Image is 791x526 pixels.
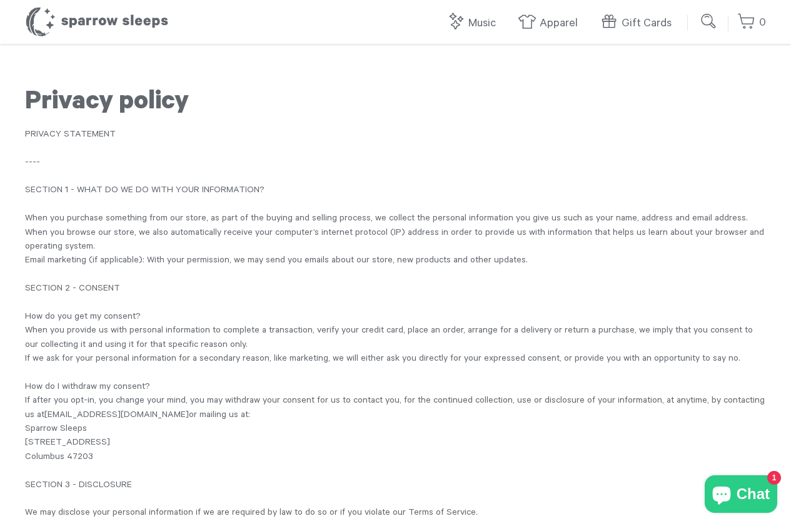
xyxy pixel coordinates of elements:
span: [EMAIL_ADDRESS][DOMAIN_NAME] [44,411,189,421]
a: Gift Cards [600,10,678,37]
span: Columbus 47203 [25,453,93,463]
a: Apparel [518,10,584,37]
a: Music [446,10,502,37]
h1: Sparrow Sleeps [25,6,169,38]
input: Submit [697,9,722,34]
h1: Privacy policy [25,88,766,120]
a: 0 [737,9,766,36]
inbox-online-store-chat: Shopify online store chat [701,475,781,516]
span: [STREET_ADDRESS] [25,438,110,448]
